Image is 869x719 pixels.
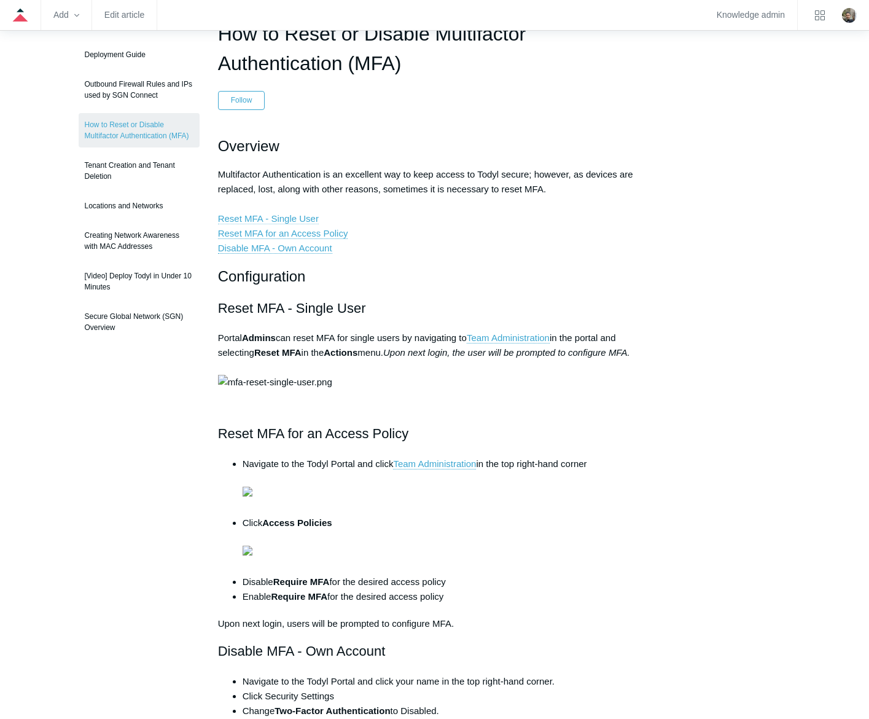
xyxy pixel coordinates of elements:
[324,347,357,358] strong: Actions
[218,19,652,78] h1: How to Reset or Disable Multifactor Authentication (MFA)
[218,640,652,662] h2: Disable MFA - Own Account
[243,487,252,497] img: 39300178841747
[218,375,332,390] img: mfa-reset-single-user.png
[53,12,79,18] zd-hc-trigger: Add
[243,516,652,575] li: Click
[218,213,319,224] a: Reset MFA - Single User
[218,423,652,444] h2: Reset MFA for an Access Policy
[717,12,785,18] a: Knowledge admin
[104,12,144,18] a: Edit article
[218,331,652,390] p: Portal can reset MFA for single users by navigating to in the portal and selecting in the menu.
[242,332,276,343] strong: Admins
[243,589,652,604] li: Enable for the desired access policy
[79,194,200,218] a: Locations and Networks
[842,8,857,23] img: user avatar
[218,297,652,319] h2: Reset MFA - Single User
[842,8,857,23] zd-hc-trigger: Click your profile icon to open the profile menu
[243,457,652,516] li: Navigate to the Todyl Portal and click in the top right-hand corner
[273,576,330,587] strong: Require MFA
[79,43,200,66] a: Deployment Guide
[243,546,252,556] img: 39300178843667
[383,347,630,358] em: Upon next login, the user will be prompted to configure MFA.
[393,458,476,470] a: Team Administration
[218,268,306,285] span: Configuration
[218,228,348,239] a: Reset MFA for an Access Policy
[254,347,302,358] strong: Reset MFA
[79,264,200,299] a: [Video] Deploy Todyl in Under 10 Minutes
[243,689,652,704] li: Click Security Settings
[243,704,652,718] li: Change to Disabled.
[218,138,279,154] span: Overview
[79,224,200,258] a: Creating Network Awareness with MAC Addresses
[243,674,652,689] li: Navigate to the Todyl Portal and click your name in the top right-hand corner.
[271,591,327,602] strong: Require MFA
[79,154,200,188] a: Tenant Creation and Tenant Deletion
[218,167,652,256] p: Multifactor Authentication is an excellent way to keep access to Todyl secure; however, as device...
[243,575,652,589] li: Disable for the desired access policy
[79,73,200,107] a: Outbound Firewall Rules and IPs used by SGN Connect
[79,113,200,147] a: How to Reset or Disable Multifactor Authentication (MFA)
[79,305,200,339] a: Secure Global Network (SGN) Overview
[218,616,652,631] p: Upon next login, users will be prompted to configure MFA.
[275,705,390,716] strong: Two-Factor Authentication
[218,91,265,109] button: Follow Article
[243,517,332,557] strong: Access Policies
[218,243,332,254] a: Disable MFA - Own Account
[467,332,550,344] a: Team Administration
